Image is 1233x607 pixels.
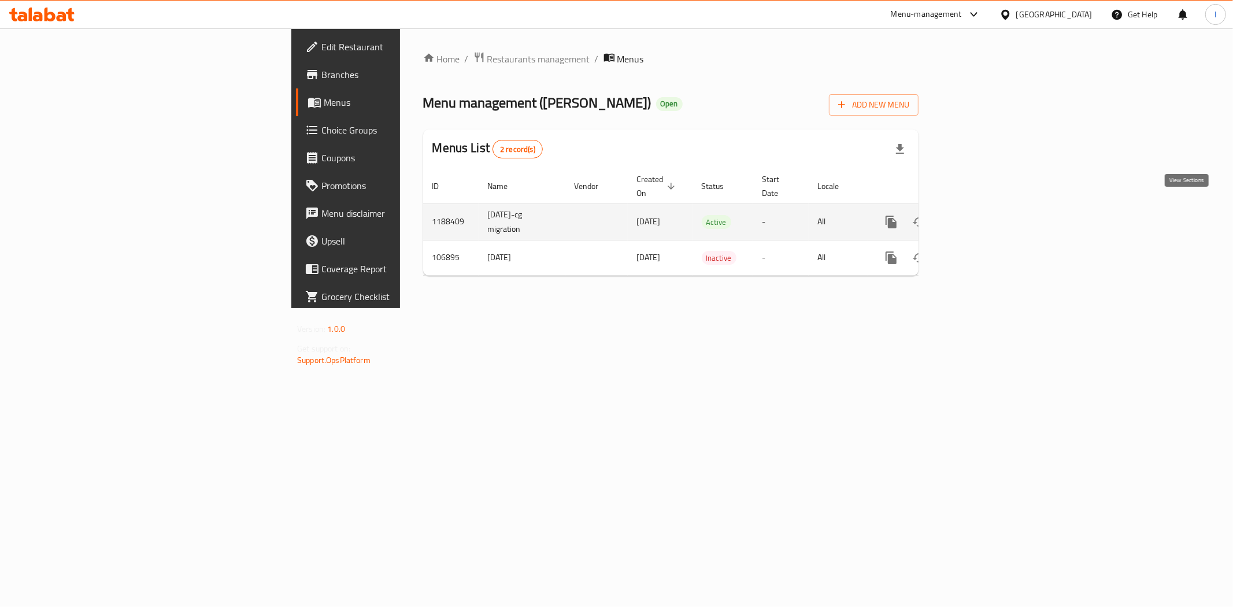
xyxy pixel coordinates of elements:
td: [DATE] [479,240,565,275]
button: more [877,208,905,236]
div: Active [702,215,731,229]
span: Version: [297,321,325,336]
div: Inactive [702,251,736,265]
td: - [753,240,809,275]
a: Choice Groups [296,116,497,144]
span: Start Date [762,172,795,200]
div: Export file [886,135,914,163]
span: Status [702,179,739,193]
a: Restaurants management [473,51,590,66]
a: Menu disclaimer [296,199,497,227]
button: Change Status [905,244,933,272]
span: Menus [617,52,644,66]
a: Support.OpsPlatform [297,353,371,368]
span: Vendor [575,179,614,193]
span: Menus [324,95,488,109]
table: enhanced table [423,169,998,276]
td: - [753,203,809,240]
span: Coverage Report [321,262,488,276]
a: Edit Restaurant [296,33,497,61]
a: Promotions [296,172,497,199]
button: more [877,244,905,272]
li: / [595,52,599,66]
span: ID [432,179,454,193]
span: Choice Groups [321,123,488,137]
a: Grocery Checklist [296,283,497,310]
div: Open [656,97,683,111]
span: [DATE] [637,250,661,265]
a: Menus [296,88,497,116]
span: Edit Restaurant [321,40,488,54]
span: Menu disclaimer [321,206,488,220]
span: Coupons [321,151,488,165]
nav: breadcrumb [423,51,919,66]
span: Active [702,216,731,229]
td: [DATE]-cg migration [479,203,565,240]
td: All [809,240,868,275]
span: Upsell [321,234,488,248]
span: Locale [818,179,854,193]
button: Change Status [905,208,933,236]
span: Menu management ( [PERSON_NAME] ) [423,90,651,116]
span: Add New Menu [838,98,909,112]
span: Open [656,99,683,109]
span: Get support on: [297,341,350,356]
span: [DATE] [637,214,661,229]
span: Branches [321,68,488,82]
a: Branches [296,61,497,88]
span: 1.0.0 [327,321,345,336]
span: Grocery Checklist [321,290,488,303]
div: [GEOGRAPHIC_DATA] [1016,8,1093,21]
span: Name [488,179,523,193]
span: 2 record(s) [493,144,542,155]
button: Add New Menu [829,94,919,116]
span: I [1215,8,1216,21]
a: Coverage Report [296,255,497,283]
th: Actions [868,169,998,204]
span: Created On [637,172,679,200]
a: Upsell [296,227,497,255]
a: Coupons [296,144,497,172]
h2: Menus List [432,139,543,158]
td: All [809,203,868,240]
div: Menu-management [891,8,962,21]
div: Total records count [493,140,543,158]
span: Inactive [702,251,736,265]
span: Promotions [321,179,488,193]
span: Restaurants management [487,52,590,66]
